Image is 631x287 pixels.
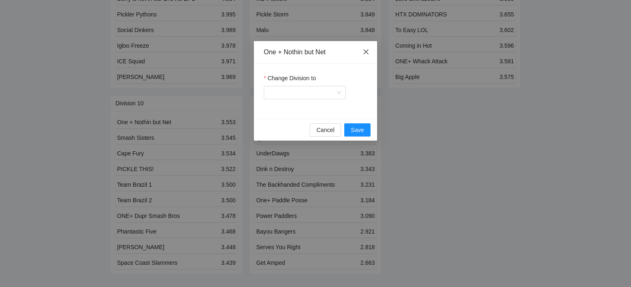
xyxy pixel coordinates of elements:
span: Cancel [316,125,334,134]
label: Change Division to [264,74,316,83]
span: Save [351,125,364,134]
div: One + Nothin but Net [264,48,367,57]
button: Close [355,41,377,63]
button: Save [344,123,371,137]
span: close [363,49,369,55]
button: Cancel [310,123,341,137]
